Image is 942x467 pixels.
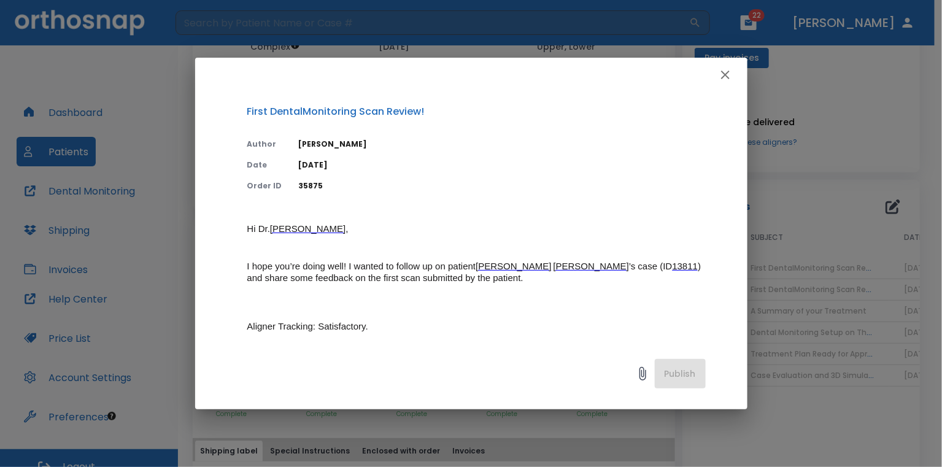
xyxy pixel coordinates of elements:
[673,261,698,272] a: 13811
[629,261,673,271] span: ’s case (ID
[247,223,271,234] span: Hi Dr.
[270,223,346,234] span: [PERSON_NAME]
[247,104,706,119] p: First DentalMonitoring Scan Review!
[299,160,706,171] p: [DATE]
[673,261,698,271] span: 13811
[299,139,706,150] p: [PERSON_NAME]
[247,321,368,331] span: Aligner Tracking: Satisfactory.
[554,261,629,272] a: [PERSON_NAME]
[247,160,284,171] p: Date
[270,224,346,234] a: [PERSON_NAME]
[554,261,629,271] span: [PERSON_NAME]
[476,261,551,271] span: [PERSON_NAME]
[476,261,551,272] a: [PERSON_NAME]
[247,261,476,271] span: I hope you’re doing well! I wanted to follow up on patient
[247,139,284,150] p: Author
[346,223,348,234] span: ,
[299,180,706,191] p: 35875
[247,180,284,191] p: Order ID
